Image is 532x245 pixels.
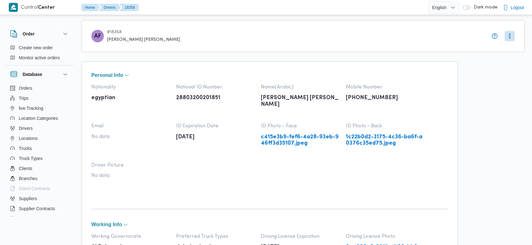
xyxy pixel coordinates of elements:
[8,163,72,173] button: Clients
[19,104,43,112] span: live Tracking
[9,3,18,12] img: X8yXhbKr1z7QwAAAABJRU5ErkJggg==
[91,73,123,78] span: Personal Info
[8,123,72,133] button: Drivers
[19,145,32,152] span: Trucks
[346,234,424,239] span: Driving License Photo
[91,95,170,101] p: egyptian
[261,134,339,147] a: c415e3b9-fef6-4a28-93eb-946ff3d35107.jpeg
[91,234,170,239] span: Working Governorate
[346,84,424,90] span: Mobile Number
[19,175,37,182] span: Branches
[10,30,69,38] button: Order
[91,73,448,78] button: Personal Info
[120,4,139,11] button: 18358
[107,30,180,35] span: # 18358
[8,214,72,224] button: Devices
[8,93,72,103] button: Trips
[19,135,38,142] span: Locations
[19,94,29,102] span: Trips
[23,30,35,38] h3: Order
[8,83,72,93] button: Orders
[511,4,524,11] span: Logout
[19,84,32,92] span: Orders
[19,165,32,172] span: Clients
[261,234,339,239] span: Driving License Expiration
[91,173,170,178] span: No data
[19,195,37,202] span: Suppliers
[8,53,72,63] button: Monitor active orders
[176,95,255,101] p: 28803200201851
[91,222,122,227] span: Working Info
[91,162,170,168] span: Driver Picture
[91,84,170,90] span: Nationality
[19,115,58,122] span: Location Categories
[176,84,255,90] span: National ID Number
[505,31,515,41] button: More
[491,32,498,40] button: info
[19,125,33,132] span: Drivers
[176,134,255,141] p: [DATE]
[94,30,101,42] span: AF
[81,4,100,11] button: Home
[8,173,72,184] button: Branches
[8,133,72,143] button: Locations
[91,30,104,42] div: Ahmad Fhmai Ahmad Muhammad Qasam
[91,222,448,227] button: Working Info
[8,143,72,153] button: Trucks
[346,95,424,101] p: [PHONE_NUMBER]
[91,79,448,198] div: Personal Info
[19,155,42,162] span: Truck Types
[5,43,74,65] div: Order
[346,123,424,129] span: ID Photo - Back
[23,71,42,78] h3: Database
[8,103,72,113] button: live Tracking
[19,185,50,192] span: Client Contracts
[8,204,72,214] button: Supplier Contracts
[5,83,74,219] div: Database
[10,71,69,78] button: Database
[176,123,255,129] span: ID Expiration Date
[176,234,255,239] span: Preferred Truck Types
[19,44,53,51] span: Create new order
[107,37,180,42] span: [PERSON_NAME] [PERSON_NAME]
[8,153,72,163] button: Truck Types
[91,134,170,140] span: No data
[346,134,424,147] a: 1c22b0d2-3175-4c36-ba6f-a0376c35ed75.jpeg
[19,54,60,61] span: Monitor active orders
[261,123,339,129] span: ID Photo - Face
[99,4,121,11] button: Drivers
[471,5,497,10] span: Dark mode
[6,220,26,239] iframe: chat widget
[8,43,72,53] button: Create new order
[8,184,72,194] button: Client Contracts
[261,95,339,108] p: [PERSON_NAME] [PERSON_NAME]
[91,123,170,129] span: Email
[501,1,527,14] button: Logout
[19,215,35,222] span: Devices
[261,84,339,90] span: Name(Arabic)
[8,194,72,204] button: Suppliers
[38,5,55,10] b: Center
[8,113,72,123] button: Location Categories
[19,205,55,212] span: Supplier Contracts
